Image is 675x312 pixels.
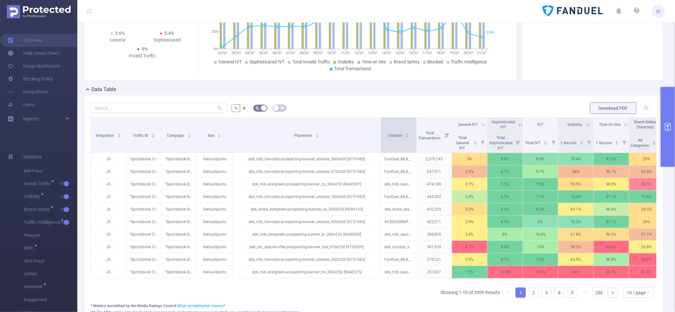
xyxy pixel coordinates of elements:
p: 26.8% [629,241,664,253]
a: 200 [593,288,605,298]
tspan: 16/07 [409,51,418,55]
p: 63.5% [558,253,593,266]
span: Visibility [24,194,43,199]
p: 1.2% [452,266,487,278]
p: JS [91,203,126,215]
img: Protected Media [7,5,71,18]
span: IVT [538,122,544,127]
a: Integrations [8,85,48,98]
tspan: 07/07 [286,51,295,55]
i: Filter menu [584,132,593,153]
span: Time on Site [362,59,386,64]
p: sbk_combat_special-offer-dynamic_970x250.zip [5467538] [381,241,416,253]
i: Filter menu [443,118,452,153]
span: General IVT [218,59,242,64]
span: All Categories [631,138,650,148]
tspan: 04/07 [245,51,255,55]
p: "Sportsbook Creative Beta" [27356] [126,178,161,190]
a: 1 [516,288,526,298]
p: 357,827 [417,266,452,278]
i: icon: right [611,291,615,295]
span: Anti-Fraud [24,165,77,177]
span: Visibility [338,59,354,64]
p: 49% [558,266,593,278]
p: "Sportsbook Creative Beta" [27356] [126,228,161,241]
p: 8.9% [523,153,558,165]
li: 200 [593,288,605,298]
p: 7.1% [523,191,558,203]
div: Sort [652,140,656,144]
tspan: 950K [486,30,494,34]
div: Sort [151,133,155,137]
p: JS [91,191,126,203]
p: sbk_mlb_live-odds-prospecting-banner_allstate_300x600 [9731985] [233,216,381,228]
tspan: 10/07 [327,51,336,55]
a: 4 [554,288,564,298]
tspan: 11/07 [341,51,350,55]
p: "Sportsbook Creative Beta" [27356] [126,153,161,165]
p: FanDuel_MLB_LiveOdds_2025_160x600.zip [5238088] [381,191,416,203]
span: IS [657,5,661,18]
p: 58.2% [558,241,593,253]
p: "Sportsbook Beta Testing" [280108] [162,153,197,165]
p: 96.6% [594,203,629,215]
span: % [234,106,237,111]
span: Sophisticated IVT [249,59,284,64]
i: icon: caret-down [218,135,221,137]
li: Next Page [608,288,618,298]
p: FanDuel_MLB_LiveOdds_2025_300x600.zip [5237350] [381,153,416,165]
p: sbk_mlb_season-dynamic_300x250.zip [4628027] [381,178,416,190]
p: 58% [558,165,593,178]
div: General [93,37,142,43]
i: icon: caret-up [652,140,656,142]
p: 5.2% [487,241,523,253]
li: Previous Page [503,288,513,298]
span: Solutions [23,150,42,163]
div: Invalid Traffic [118,52,167,59]
a: What accreditation means? [177,304,225,308]
div: 10 / page [627,288,646,298]
p: FanDuel_MLB_LiveOdds_2025_970x250.zip [5238090] [381,165,416,178]
i: icon: down [646,291,650,295]
button: Download PDF [590,102,636,114]
p: 19.9% [523,266,558,278]
p: GeniusSports [197,253,232,266]
p: 97.1% [594,191,629,203]
i: icon: caret-up [188,133,191,135]
span: 1 Second [596,141,613,145]
p: 59.9% [558,178,593,190]
i: icon: caret-down [544,142,547,144]
p: GeniusSports [197,191,232,203]
p: 70.2% [558,216,593,228]
a: 2 [529,288,538,298]
p: 5.9% [487,153,523,165]
li: 3 [541,288,552,298]
p: 70.4% [558,153,593,165]
p: "Sportsbook Beta Testing" [280108] [162,216,197,228]
p: 8.3% [523,203,558,215]
span: Blocked [428,59,443,64]
p: GeniusSports [197,165,232,178]
span: Attention [24,284,45,289]
p: "Sportsbook Beta Testing" [280108] [162,228,197,241]
tspan: 09/07 [313,51,323,55]
p: 2.4% [452,191,487,203]
p: 96.3% [594,228,629,241]
p: "Sportsbook Creative Beta" [27356] [126,241,161,253]
tspan: 25% [212,30,218,34]
p: "Sportsbook Creative Beta" [27356] [126,216,161,228]
i: icon: caret-up [544,140,547,142]
p: 474,188 [417,178,452,190]
p: sbk_ufc_special-offer-prospecting-banner_nss_970x250 [9739339] [233,241,381,253]
span: 5.4% [165,31,174,36]
p: 5.1% [487,178,523,190]
p: 2.6% [452,228,487,241]
p: 381,570 [417,241,452,253]
i: icon: caret-down [580,142,583,144]
p: 7.6% [523,253,558,266]
span: Total General IVT [456,136,469,150]
i: icon: caret-up [405,133,409,135]
p: 2.9% [452,216,487,228]
i: icon: caret-down [405,135,409,137]
p: sbk_wnba_season-dynamic_300x250.zip [5330167] [381,203,416,215]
